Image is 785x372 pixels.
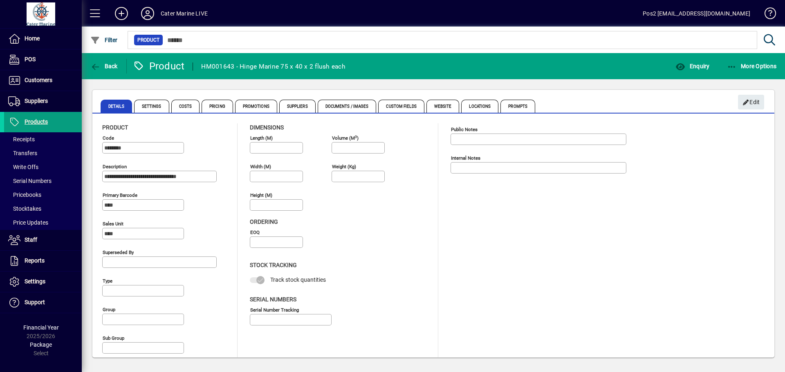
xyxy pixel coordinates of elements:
[250,262,297,268] span: Stock Tracking
[25,77,52,83] span: Customers
[25,98,48,104] span: Suppliers
[4,132,82,146] a: Receipts
[250,229,260,235] mat-label: EOQ
[25,118,48,125] span: Products
[135,6,161,21] button: Profile
[102,124,128,131] span: Product
[8,192,41,198] span: Pricebooks
[8,205,41,212] span: Stocktakes
[4,272,82,292] a: Settings
[103,249,134,255] mat-label: Superseded by
[250,218,278,225] span: Ordering
[30,341,52,348] span: Package
[4,160,82,174] a: Write Offs
[8,164,38,170] span: Write Offs
[8,178,52,184] span: Serial Numbers
[23,324,59,331] span: Financial Year
[673,59,711,74] button: Enquiry
[250,307,299,312] mat-label: Serial Number tracking
[4,49,82,70] a: POS
[82,59,127,74] app-page-header-button: Back
[742,96,760,109] span: Edit
[4,292,82,313] a: Support
[250,164,271,169] mat-label: Width (m)
[25,56,36,62] span: POS
[451,127,478,132] mat-label: Public Notes
[235,100,277,113] span: Promotions
[4,202,82,216] a: Stocktakes
[4,188,82,202] a: Pricebooks
[103,307,115,312] mat-label: Group
[133,60,185,73] div: Product
[25,35,40,42] span: Home
[4,146,82,160] a: Transfers
[4,29,82,49] a: Home
[378,100,424,113] span: Custom Fields
[500,100,535,113] span: Prompts
[103,192,137,198] mat-label: Primary barcode
[4,251,82,271] a: Reports
[758,2,775,28] a: Knowledge Base
[675,63,709,69] span: Enquiry
[4,91,82,111] a: Suppliers
[103,221,123,227] mat-label: Sales unit
[134,100,169,113] span: Settings
[8,136,35,143] span: Receipts
[88,59,120,74] button: Back
[727,63,777,69] span: More Options
[318,100,377,113] span: Documents / Images
[103,278,112,284] mat-label: Type
[250,135,273,141] mat-label: Length (m)
[103,335,124,341] mat-label: Sub group
[202,100,233,113] span: Pricing
[161,7,208,20] div: Cater Marine LIVE
[250,124,284,131] span: Dimensions
[643,7,750,20] div: Pos2 [EMAIL_ADDRESS][DOMAIN_NAME]
[725,59,779,74] button: More Options
[103,135,114,141] mat-label: Code
[25,236,37,243] span: Staff
[4,216,82,229] a: Price Updates
[25,299,45,305] span: Support
[108,6,135,21] button: Add
[171,100,200,113] span: Costs
[4,174,82,188] a: Serial Numbers
[250,192,272,198] mat-label: Height (m)
[88,33,120,47] button: Filter
[8,219,48,226] span: Price Updates
[461,100,498,113] span: Locations
[90,37,118,43] span: Filter
[4,70,82,91] a: Customers
[25,278,45,285] span: Settings
[250,296,296,303] span: Serial Numbers
[332,164,356,169] mat-label: Weight (Kg)
[332,135,359,141] mat-label: Volume (m )
[103,164,127,169] mat-label: Description
[426,100,460,113] span: Website
[137,36,159,44] span: Product
[270,276,326,283] span: Track stock quantities
[90,63,118,69] span: Back
[25,257,45,264] span: Reports
[201,60,345,73] div: HM001643 - Hinge Marine 75 x 40 x 2 flush each
[451,155,480,161] mat-label: Internal Notes
[8,150,37,156] span: Transfers
[355,134,357,138] sup: 3
[738,95,764,109] button: Edit
[4,230,82,250] a: Staff
[101,100,132,113] span: Details
[279,100,316,113] span: Suppliers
